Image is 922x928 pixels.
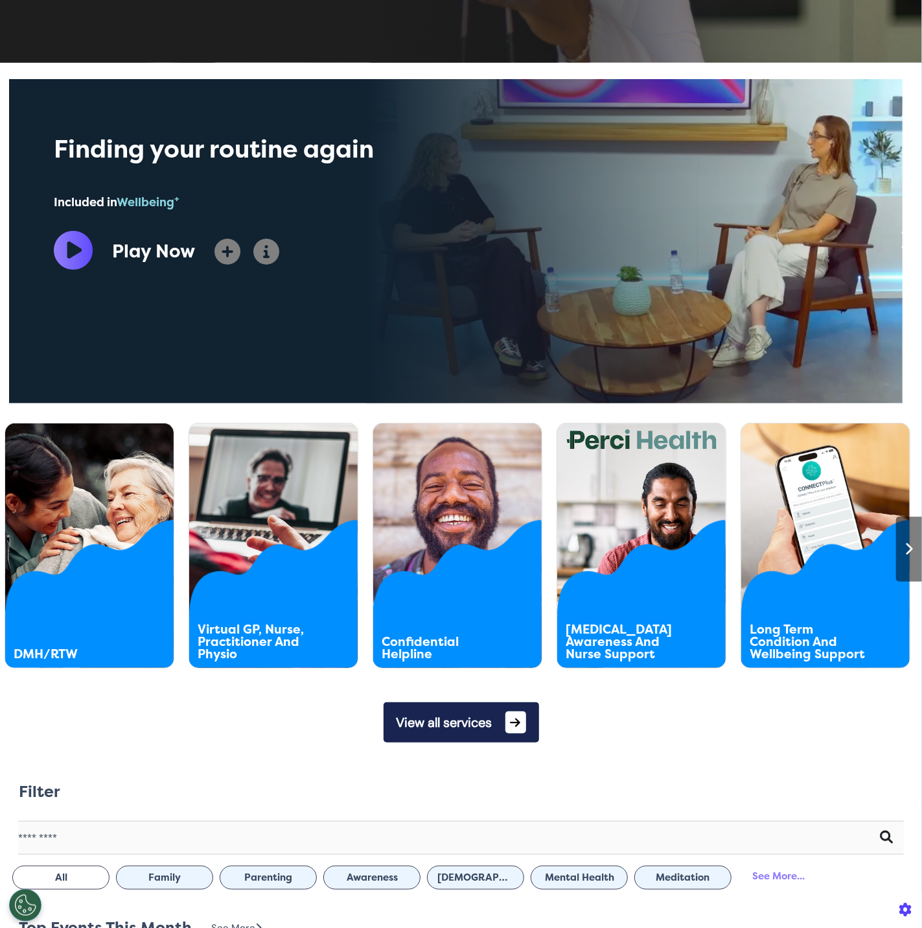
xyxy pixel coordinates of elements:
[19,783,60,802] h2: Filter
[531,866,628,890] button: Mental Health
[9,889,41,922] button: Open Preferences
[384,702,539,743] button: View all services
[750,624,868,661] div: Long Term Condition And Wellbeing Support
[323,866,421,890] button: Awareness
[198,624,316,661] div: Virtual GP, Nurse, Practitioner And Physio
[382,636,500,661] div: Confidential Helpline
[220,866,317,890] button: Parenting
[116,866,213,890] button: Family
[54,194,545,211] div: Included in
[427,866,524,890] button: [DEMOGRAPHIC_DATA] Health
[112,238,195,265] div: Play Now
[738,864,819,888] div: See More...
[634,866,732,890] button: Meditation
[54,131,545,168] div: Finding your routine again
[566,624,684,661] div: [MEDICAL_DATA] Awareness And Nurse Support
[117,195,179,209] span: Wellbeing
[14,648,132,661] div: DMH/RTW
[174,194,179,204] sup: +
[12,866,109,890] button: All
